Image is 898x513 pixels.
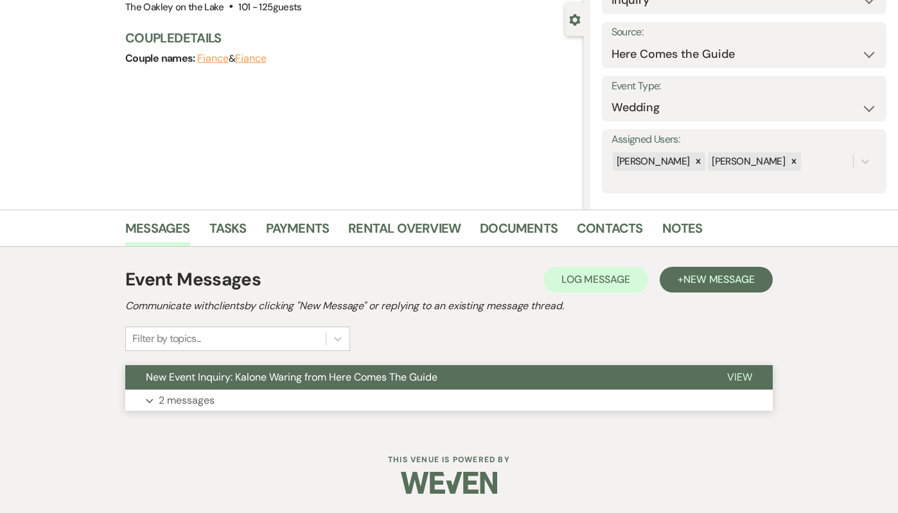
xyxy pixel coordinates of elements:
[708,152,787,171] div: [PERSON_NAME]
[577,218,643,246] a: Contacts
[132,331,201,346] div: Filter by topics...
[348,218,461,246] a: Rental Overview
[197,52,266,65] span: &
[683,273,755,286] span: New Message
[125,29,571,47] h3: Couple Details
[197,53,229,64] button: Fiance
[561,273,630,286] span: Log Message
[235,53,267,64] button: Fiance
[612,23,877,42] label: Source:
[401,460,497,505] img: Weven Logo
[612,130,877,149] label: Assigned Users:
[238,1,301,14] span: 101 - 125 guests
[480,218,558,246] a: Documents
[543,267,648,292] button: Log Message
[707,365,773,390] button: View
[613,152,692,171] div: [PERSON_NAME]
[125,218,190,246] a: Messages
[159,392,215,409] p: 2 messages
[266,218,330,246] a: Payments
[146,370,437,384] span: New Event Inquiry: Kalone Waring from Here Comes The Guide
[209,218,247,246] a: Tasks
[727,370,752,384] span: View
[125,1,224,14] span: The Oakley on the Lake
[612,77,877,96] label: Event Type:
[125,266,261,293] h1: Event Messages
[125,298,773,314] h2: Communicate with clients by clicking "New Message" or replying to an existing message thread.
[125,51,197,65] span: Couple names:
[125,390,773,411] button: 2 messages
[125,365,707,390] button: New Event Inquiry: Kalone Waring from Here Comes The Guide
[662,218,703,246] a: Notes
[660,267,773,292] button: +New Message
[569,13,581,25] button: Close lead details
